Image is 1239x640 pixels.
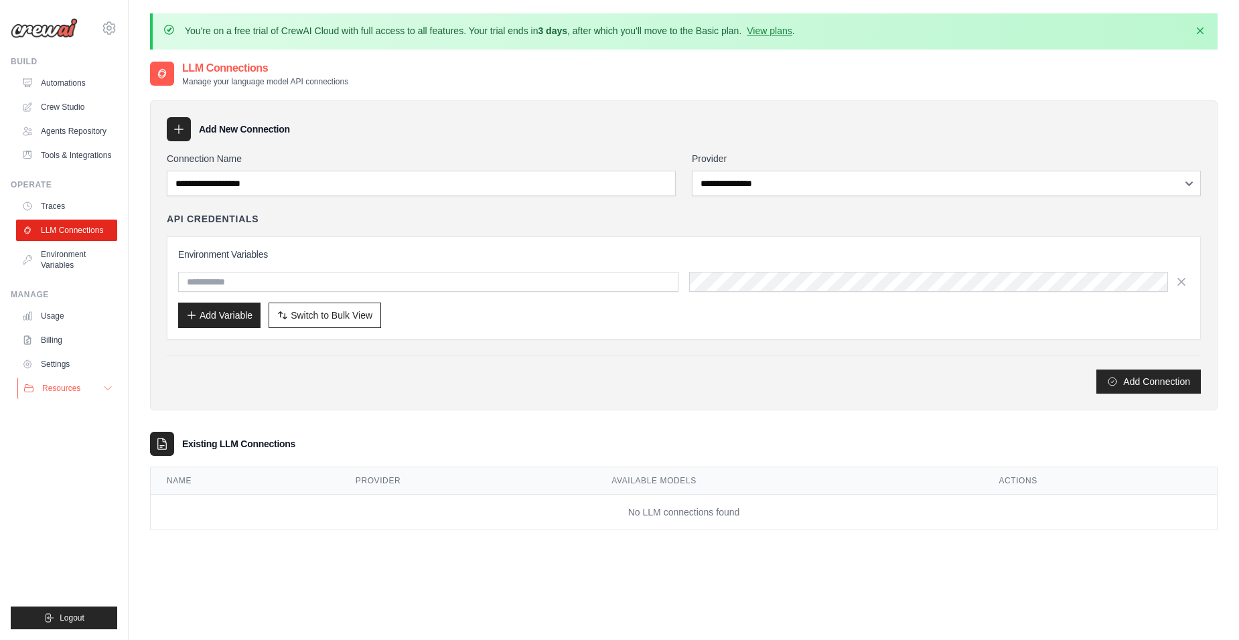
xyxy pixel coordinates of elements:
a: LLM Connections [16,220,117,241]
p: You're on a free trial of CrewAI Cloud with full access to all features. Your trial ends in , aft... [185,24,795,37]
a: Agents Repository [16,121,117,142]
div: Build [11,56,117,67]
h3: Environment Variables [178,248,1189,261]
a: Billing [16,329,117,351]
h2: LLM Connections [182,60,348,76]
a: Usage [16,305,117,327]
h4: API Credentials [167,212,259,226]
h3: Add New Connection [199,123,290,136]
div: Operate [11,179,117,190]
a: Automations [16,72,117,94]
th: Name [151,467,340,495]
a: Crew Studio [16,96,117,118]
button: Logout [11,607,117,629]
a: Environment Variables [16,244,117,276]
td: No LLM connections found [151,495,1217,530]
button: Switch to Bulk View [269,303,381,328]
a: Traces [16,195,117,217]
a: View plans [747,25,792,36]
span: Switch to Bulk View [291,309,372,322]
th: Available Models [595,467,982,495]
th: Actions [982,467,1217,495]
label: Connection Name [167,152,676,165]
div: Manage [11,289,117,300]
h3: Existing LLM Connections [182,437,295,451]
strong: 3 days [538,25,567,36]
button: Add Connection [1096,370,1201,394]
button: Add Variable [178,303,261,328]
img: Logo [11,18,78,38]
p: Manage your language model API connections [182,76,348,87]
a: Tools & Integrations [16,145,117,166]
label: Provider [692,152,1201,165]
th: Provider [340,467,596,495]
a: Settings [16,353,117,375]
span: Resources [42,383,80,394]
span: Logout [60,613,84,623]
button: Resources [17,378,119,399]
